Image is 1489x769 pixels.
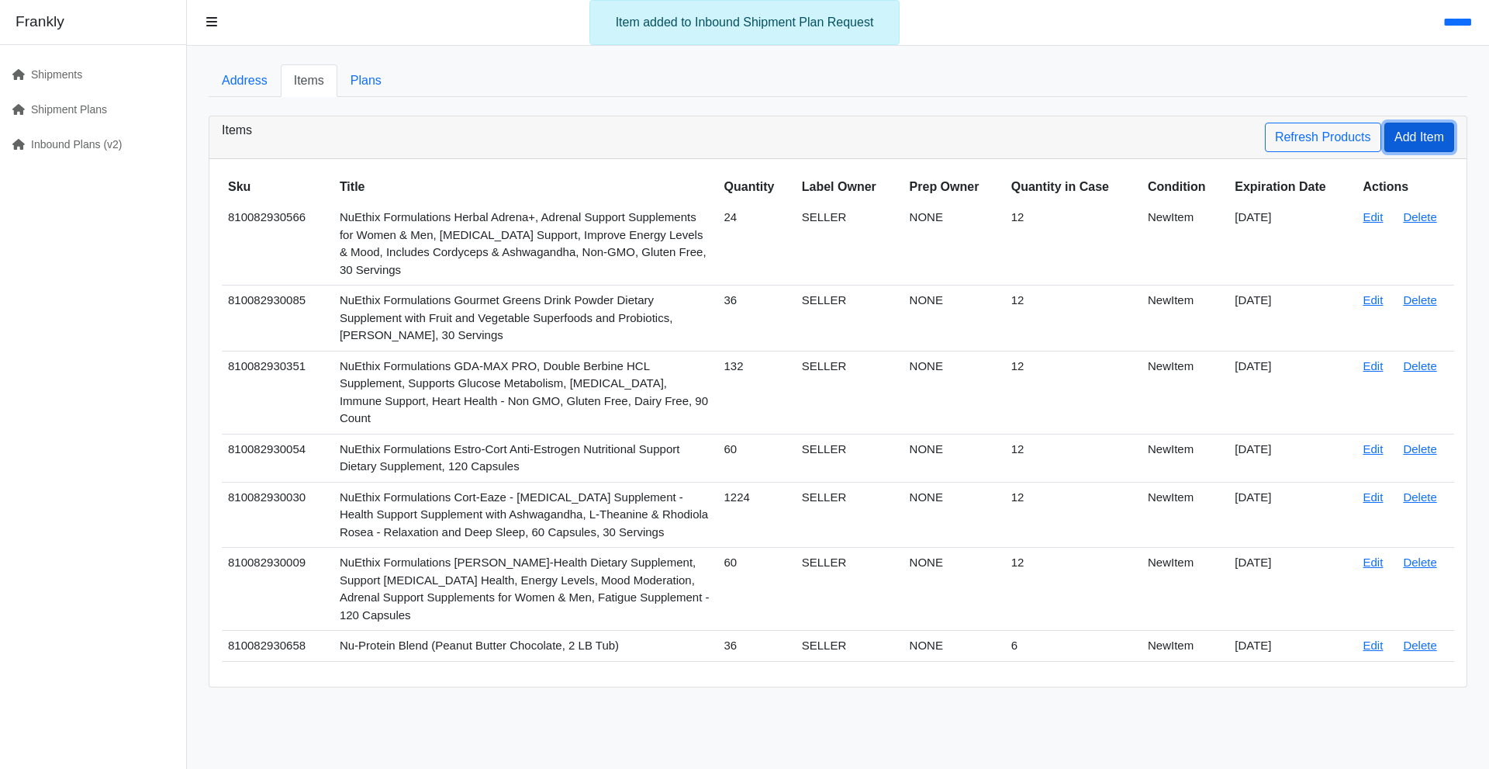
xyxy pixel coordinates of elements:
[1403,556,1436,569] a: Delete
[903,171,1005,203] th: Prep Owner
[1403,639,1436,652] a: Delete
[1142,482,1228,548] td: NewItem
[222,548,333,631] td: 810082930009
[718,351,796,434] td: 132
[1363,556,1384,569] a: Edit
[1142,203,1228,286] td: NewItem
[222,123,252,152] h3: Items
[1142,548,1228,631] td: NewItem
[1403,293,1436,307] a: Delete
[796,351,903,434] td: SELLER
[1403,359,1436,372] a: Delete
[903,351,1005,434] td: NONE
[1228,548,1356,631] td: [DATE]
[903,548,1005,631] td: NONE
[903,482,1005,548] td: NONE
[718,434,796,482] td: 60
[281,64,337,97] a: Items
[1142,171,1228,203] th: Condition
[1363,442,1384,456] a: Edit
[1228,631,1356,662] td: [DATE]
[1142,631,1228,662] td: NewItem
[333,171,718,203] th: Title
[1005,171,1142,203] th: Quantity in Case
[222,434,333,482] td: 810082930054
[796,286,903,352] td: SELLER
[1005,351,1142,434] td: 12
[333,351,718,434] td: NuEthix Formulations GDA-MAX PRO, Double Berbine HCL Supplement, Supports Glucose Metabolism, [ME...
[796,631,903,662] td: SELLER
[1357,171,1454,203] th: Actions
[222,171,333,203] th: Sku
[1403,210,1436,223] a: Delete
[1228,203,1356,286] td: [DATE]
[1363,490,1384,504] a: Edit
[1228,482,1356,548] td: [DATE]
[222,631,333,662] td: 810082930658
[718,631,796,662] td: 36
[333,482,718,548] td: NuEthix Formulations Cort-Eaze - [MEDICAL_DATA] Supplement - Health Support Supplement with Ashwa...
[1142,286,1228,352] td: NewItem
[1363,639,1384,652] a: Edit
[718,548,796,631] td: 60
[1403,442,1436,456] a: Delete
[903,434,1005,482] td: NONE
[796,203,903,286] td: SELLER
[333,203,718,286] td: NuEthix Formulations Herbal Adrena+, Adrenal Support Supplements for Women & Men, [MEDICAL_DATA] ...
[1005,286,1142,352] td: 12
[1363,210,1384,223] a: Edit
[1005,482,1142,548] td: 12
[222,482,333,548] td: 810082930030
[718,171,796,203] th: Quantity
[1005,631,1142,662] td: 6
[718,203,796,286] td: 24
[903,286,1005,352] td: NONE
[222,286,333,352] td: 810082930085
[903,631,1005,662] td: NONE
[796,482,903,548] td: SELLER
[1228,351,1356,434] td: [DATE]
[222,203,333,286] td: 810082930566
[337,64,395,97] a: Plans
[796,434,903,482] td: SELLER
[1142,434,1228,482] td: NewItem
[1363,293,1384,307] a: Edit
[1228,286,1356,352] td: [DATE]
[333,286,718,352] td: NuEthix Formulations Gourmet Greens Drink Powder Dietary Supplement with Fruit and Vegetable Supe...
[333,434,718,482] td: NuEthix Formulations Estro-Cort Anti-Estrogen Nutritional Support Dietary Supplement, 120 Capsules
[1403,490,1436,504] a: Delete
[209,64,281,97] a: Address
[796,548,903,631] td: SELLER
[796,171,903,203] th: Label Owner
[1384,123,1454,152] button: Add Item
[222,351,333,434] td: 810082930351
[1005,203,1142,286] td: 12
[1005,548,1142,631] td: 12
[1228,171,1356,203] th: Expiration Date
[1005,434,1142,482] td: 12
[903,203,1005,286] td: NONE
[333,548,718,631] td: NuEthix Formulations [PERSON_NAME]-Health Dietary Supplement, Support [MEDICAL_DATA] Health, Ener...
[1265,123,1381,152] a: Refresh Products
[718,482,796,548] td: 1224
[1142,351,1228,434] td: NewItem
[1363,359,1384,372] a: Edit
[333,631,718,662] td: Nu-Protein Blend (Peanut Butter Chocolate, 2 LB Tub)
[718,286,796,352] td: 36
[1228,434,1356,482] td: [DATE]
